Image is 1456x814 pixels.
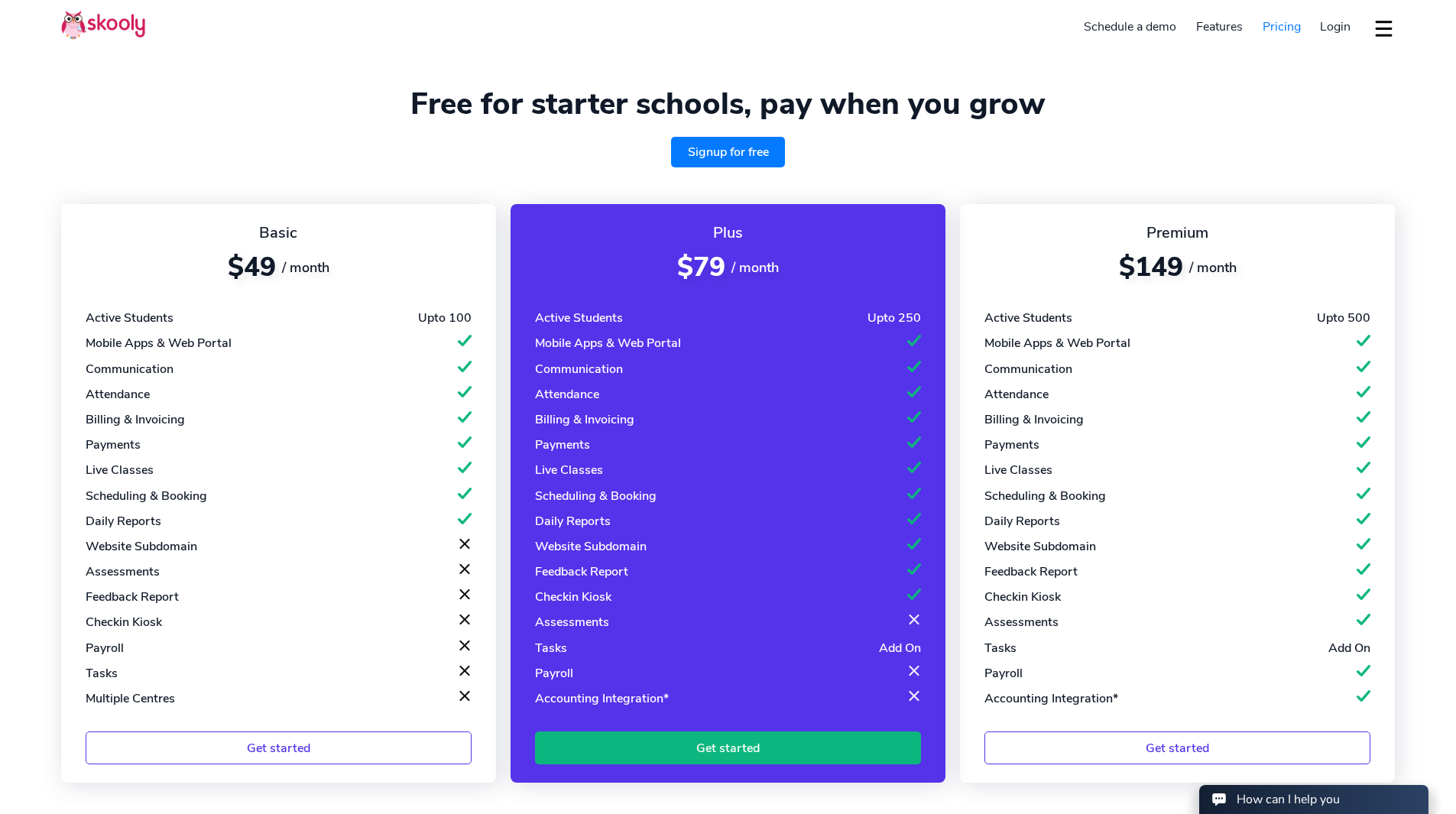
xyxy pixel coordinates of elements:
[1310,15,1360,39] a: Login
[984,589,1061,605] div: Checkin Kiosk
[984,665,1023,682] div: Payroll
[984,436,1039,453] div: Payments
[86,436,141,453] div: Payments
[535,614,609,631] div: Assessments
[86,731,472,764] a: Get started
[984,731,1370,764] a: Get started
[86,513,161,530] div: Daily Reports
[1119,249,1183,285] span: $149
[535,436,590,453] div: Payments
[535,386,599,403] div: Attendance
[86,563,160,580] div: Assessments
[984,538,1096,555] div: Website Subdomain
[86,640,124,657] div: Payroll
[535,640,567,657] div: Tasks
[671,137,786,167] a: Signup for free
[984,411,1084,428] div: Billing & Invoicing
[731,258,779,277] span: / month
[984,335,1130,352] div: Mobile Apps & Web Portal
[86,411,185,428] div: Billing & Invoicing
[1317,310,1370,326] div: Upto 500
[86,690,175,707] div: Multiple Centres
[535,488,657,504] div: Scheduling & Booking
[1075,15,1187,39] a: Schedule a demo
[535,310,623,326] div: Active Students
[535,513,611,530] div: Daily Reports
[535,361,623,378] div: Communication
[535,222,921,243] div: Plus
[86,335,232,352] div: Mobile Apps & Web Portal
[984,361,1072,378] div: Communication
[1328,640,1370,657] div: Add On
[86,222,472,243] div: Basic
[984,614,1059,631] div: Assessments
[1263,18,1301,35] span: Pricing
[418,310,472,326] div: Upto 100
[535,690,669,707] div: Accounting Integration*
[86,538,197,555] div: Website Subdomain
[984,513,1060,530] div: Daily Reports
[535,462,603,478] div: Live Classes
[1253,15,1311,39] a: Pricing
[984,563,1078,580] div: Feedback Report
[86,589,179,605] div: Feedback Report
[984,386,1049,403] div: Attendance
[1373,11,1395,46] button: dropdown menu
[61,10,145,40] img: Skooly
[86,614,162,631] div: Checkin Kiosk
[535,731,921,764] a: Get started
[1320,18,1351,35] span: Login
[535,563,628,580] div: Feedback Report
[535,538,647,555] div: Website Subdomain
[867,310,921,326] div: Upto 250
[228,249,276,285] span: $49
[535,335,681,352] div: Mobile Apps & Web Portal
[984,640,1017,657] div: Tasks
[282,258,329,277] span: / month
[1186,15,1253,39] a: Features
[61,86,1395,122] h1: Free for starter schools, pay when you grow
[984,690,1118,707] div: Accounting Integration*
[86,462,154,478] div: Live Classes
[677,249,725,285] span: $79
[1189,258,1237,277] span: / month
[879,640,921,657] div: Add On
[984,488,1106,504] div: Scheduling & Booking
[984,462,1052,478] div: Live Classes
[984,222,1370,243] div: Premium
[86,665,118,682] div: Tasks
[86,386,150,403] div: Attendance
[535,411,634,428] div: Billing & Invoicing
[535,589,611,605] div: Checkin Kiosk
[535,665,573,682] div: Payroll
[86,361,173,378] div: Communication
[86,310,173,326] div: Active Students
[86,488,207,504] div: Scheduling & Booking
[984,310,1072,326] div: Active Students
